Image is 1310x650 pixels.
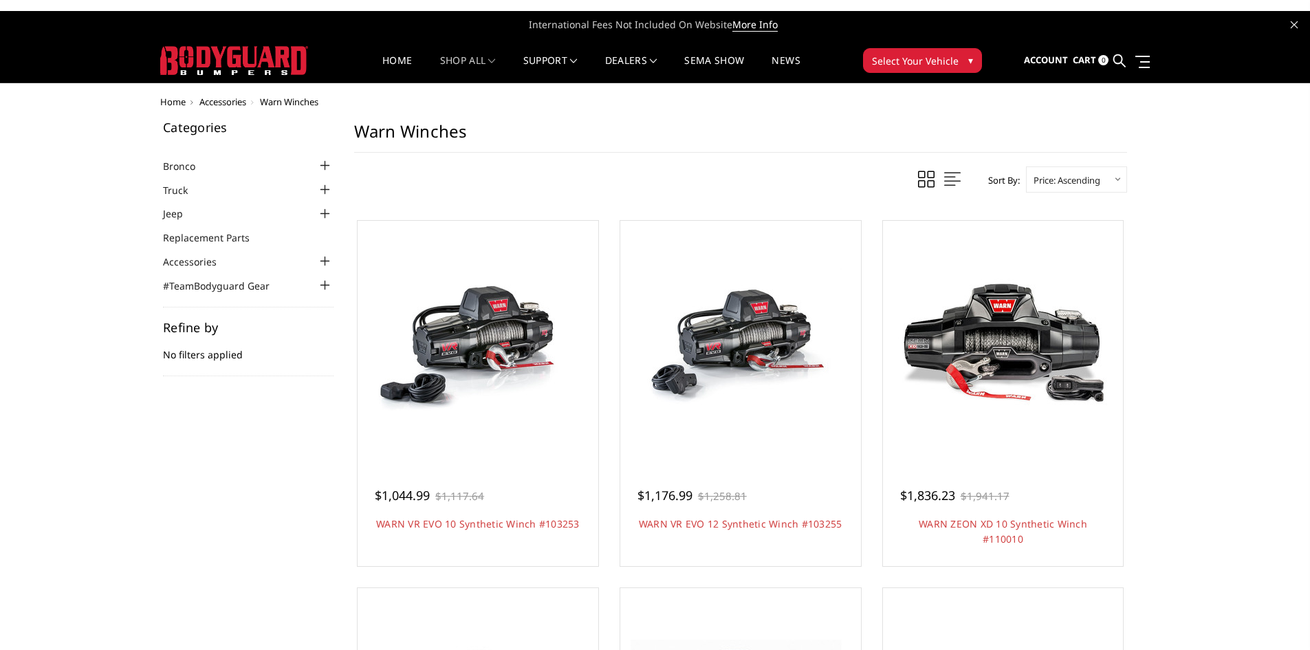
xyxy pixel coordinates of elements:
[354,121,1127,153] h1: Warn Winches
[368,263,588,419] img: WARN VR EVO 10 Synthetic Winch #103253
[1073,54,1096,66] span: Cart
[732,18,778,32] a: More Info
[1098,55,1109,65] span: 0
[160,11,1150,39] span: International Fees Not Included On Website
[382,56,412,83] a: Home
[872,54,959,68] span: Select Your Vehicle
[160,46,308,75] img: BODYGUARD BUMPERS
[886,224,1120,458] a: WARN ZEON XD 10 Synthetic Winch #110010 WARN ZEON XD 10 Synthetic Winch #110010
[523,56,578,83] a: Support
[1024,42,1068,79] a: Account
[698,489,747,503] span: $1,258.81
[1073,42,1109,79] a: Cart 0
[981,170,1020,191] label: Sort By:
[163,121,334,133] h5: Categories
[440,56,496,83] a: shop all
[163,230,267,245] a: Replacement Parts
[919,517,1087,545] a: WARN ZEON XD 10 Synthetic Winch #110010
[375,487,430,503] span: $1,044.99
[163,254,234,269] a: Accessories
[605,56,657,83] a: Dealers
[160,96,186,108] a: Home
[163,321,334,334] h5: Refine by
[376,517,580,530] a: WARN VR EVO 10 Synthetic Winch #103253
[968,53,973,67] span: ▾
[1024,54,1068,66] span: Account
[863,48,982,73] button: Select Your Vehicle
[961,489,1009,503] span: $1,941.17
[631,268,851,414] img: WARN VR EVO 12 Synthetic Winch #103255
[772,56,800,83] a: News
[435,489,484,503] span: $1,117.64
[163,159,212,173] a: Bronco
[684,56,744,83] a: SEMA Show
[637,487,692,503] span: $1,176.99
[361,224,595,458] a: WARN VR EVO 10 Synthetic Winch #103253 WARN VR EVO 10 Synthetic Winch #103253
[199,96,246,108] a: Accessories
[900,487,955,503] span: $1,836.23
[260,96,318,108] span: Warn Winches
[624,224,858,458] a: WARN VR EVO 12 Synthetic Winch #103255 WARN VR EVO 12 Synthetic Winch #103255
[163,183,205,197] a: Truck
[163,321,334,376] div: No filters applied
[163,279,287,293] a: #TeamBodyguard Gear
[163,206,200,221] a: Jeep
[639,517,842,530] a: WARN VR EVO 12 Synthetic Winch #103255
